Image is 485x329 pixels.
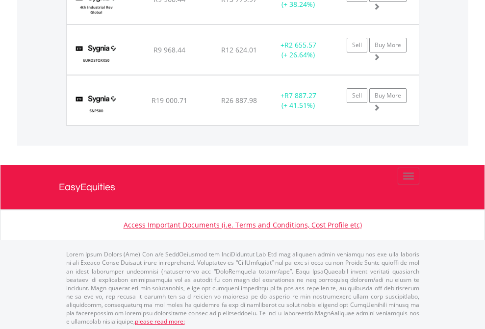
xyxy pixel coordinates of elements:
span: R2 655.57 [284,40,316,50]
p: Lorem Ipsum Dolors (Ame) Con a/e SeddOeiusmod tem InciDiduntut Lab Etd mag aliquaen admin veniamq... [66,250,419,326]
div: + (+ 26.64%) [268,40,329,60]
a: please read more: [135,317,185,326]
span: R19 000.71 [152,96,187,105]
span: R26 887.98 [221,96,257,105]
a: EasyEquities [59,165,427,209]
img: TFSA.SYG500.png [72,88,121,123]
a: Buy More [369,88,407,103]
a: Sell [347,38,367,52]
span: R9 968.44 [153,45,185,54]
span: R7 887.27 [284,91,316,100]
span: R12 624.01 [221,45,257,54]
img: TFSA.SYGEU.png [72,37,121,72]
a: Buy More [369,38,407,52]
a: Sell [347,88,367,103]
div: + (+ 41.51%) [268,91,329,110]
a: Access Important Documents (i.e. Terms and Conditions, Cost Profile etc) [124,220,362,229]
